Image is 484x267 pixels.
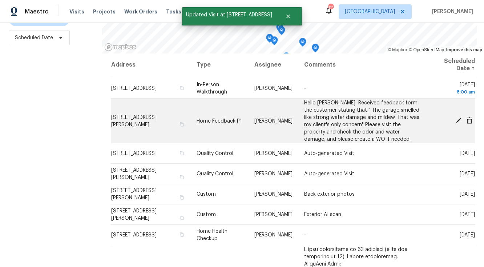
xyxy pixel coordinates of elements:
[178,215,185,221] button: Copy Address
[446,47,482,52] a: Improve this map
[197,229,227,241] span: Home Health Checkup
[69,8,84,15] span: Visits
[254,118,293,123] span: [PERSON_NAME]
[460,212,475,217] span: [DATE]
[111,115,157,127] span: [STREET_ADDRESS][PERSON_NAME]
[460,151,475,156] span: [DATE]
[312,44,319,55] div: Map marker
[197,171,233,176] span: Quality Control
[299,38,306,49] div: Map marker
[460,232,475,238] span: [DATE]
[111,188,157,200] span: [STREET_ADDRESS][PERSON_NAME]
[197,82,227,95] span: In-Person Walkthrough
[304,171,354,176] span: Auto-generated Visit
[304,100,419,142] span: Hello [PERSON_NAME], Received feedback form the customer stating that " The garage smelled like s...
[304,212,341,217] span: Exterior AI scan
[111,232,157,238] span: [STREET_ADDRESS]
[191,52,249,78] th: Type
[178,174,185,180] button: Copy Address
[197,212,216,217] span: Custom
[178,150,185,156] button: Copy Address
[254,192,293,197] span: [PERSON_NAME]
[178,85,185,91] button: Copy Address
[276,23,283,35] div: Map marker
[254,212,293,217] span: [PERSON_NAME]
[460,192,475,197] span: [DATE]
[111,52,191,78] th: Address
[15,34,53,41] span: Scheduled Date
[304,86,306,91] span: -
[409,47,444,52] a: OpenStreetMap
[93,8,116,15] span: Projects
[464,117,475,124] span: Cancel
[111,208,157,221] span: [STREET_ADDRESS][PERSON_NAME]
[25,8,49,15] span: Maestro
[278,26,285,37] div: Map marker
[304,232,306,238] span: -
[388,47,408,52] a: Mapbox
[304,192,355,197] span: Back exterior photos
[453,117,464,124] span: Edit
[197,118,242,123] span: Home Feedback P1
[431,82,475,96] span: [DATE]
[298,52,425,78] th: Comments
[111,168,157,180] span: [STREET_ADDRESS][PERSON_NAME]
[197,192,216,197] span: Custom
[460,171,475,176] span: [DATE]
[166,9,181,14] span: Tasks
[254,86,293,91] span: [PERSON_NAME]
[431,88,475,96] div: 8:00 am
[111,151,157,156] span: [STREET_ADDRESS]
[104,43,136,51] a: Mapbox homepage
[249,52,298,78] th: Assignee
[178,121,185,127] button: Copy Address
[178,194,185,201] button: Copy Address
[197,151,233,156] span: Quality Control
[276,9,300,24] button: Close
[283,52,290,64] div: Map marker
[328,4,333,12] div: 111
[425,52,475,78] th: Scheduled Date ↑
[254,171,293,176] span: [PERSON_NAME]
[182,7,276,23] span: Updated Visit at [STREET_ADDRESS]
[345,8,395,15] span: [GEOGRAPHIC_DATA]
[429,8,473,15] span: [PERSON_NAME]
[111,86,157,91] span: [STREET_ADDRESS]
[271,36,278,48] div: Map marker
[304,151,354,156] span: Auto-generated Visit
[266,34,273,45] div: Map marker
[178,231,185,238] button: Copy Address
[254,151,293,156] span: [PERSON_NAME]
[124,8,157,15] span: Work Orders
[254,232,293,238] span: [PERSON_NAME]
